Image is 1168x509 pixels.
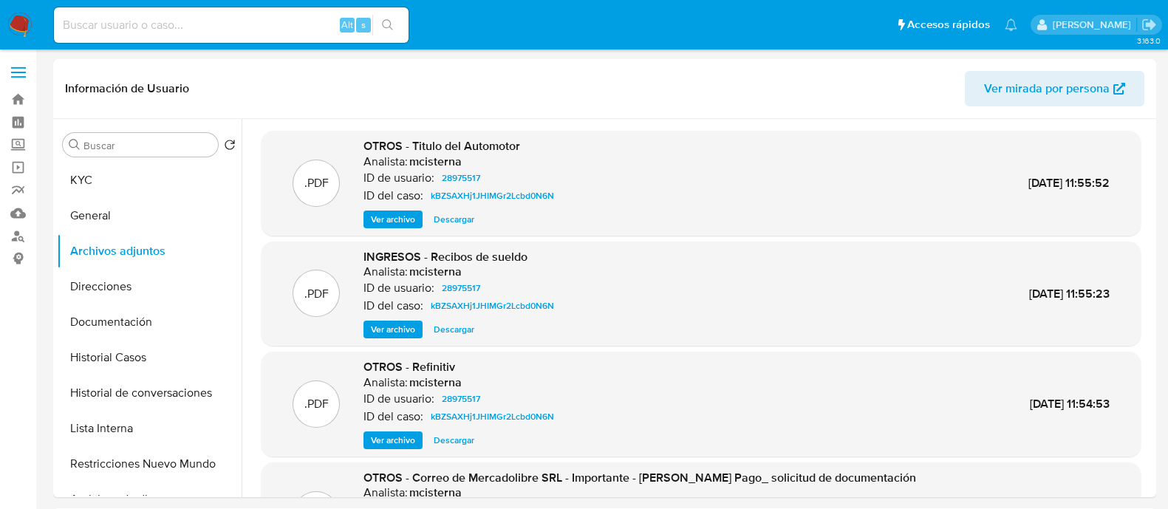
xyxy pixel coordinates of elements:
[65,81,189,96] h1: Información de Usuario
[363,137,520,154] span: OTROS - Titulo del Automotor
[425,297,560,315] a: kBZSAXHj1JHIMGr2Lcbd0N6N
[409,375,462,390] h6: mcisterna
[907,17,990,33] span: Accesos rápidos
[363,485,408,500] p: Analista:
[363,409,423,424] p: ID del caso:
[57,198,242,233] button: General
[304,286,329,302] p: .PDF
[57,163,242,198] button: KYC
[361,18,366,32] span: s
[57,340,242,375] button: Historial Casos
[442,390,480,408] span: 28975517
[436,390,486,408] a: 28975517
[83,139,212,152] input: Buscar
[363,188,423,203] p: ID del caso:
[431,297,554,315] span: kBZSAXHj1JHIMGr2Lcbd0N6N
[434,322,474,337] span: Descargar
[363,298,423,313] p: ID del caso:
[363,358,455,375] span: OTROS - Refinitiv
[224,139,236,155] button: Volver al orden por defecto
[57,269,242,304] button: Direcciones
[304,396,329,412] p: .PDF
[434,433,474,448] span: Descargar
[371,433,415,448] span: Ver archivo
[363,248,527,265] span: INGRESOS - Recibos de sueldo
[54,16,409,35] input: Buscar usuario o caso...
[304,175,329,191] p: .PDF
[363,171,434,185] p: ID de usuario:
[431,408,554,426] span: kBZSAXHj1JHIMGr2Lcbd0N6N
[426,211,482,228] button: Descargar
[425,408,560,426] a: kBZSAXHj1JHIMGr2Lcbd0N6N
[363,469,916,486] span: OTROS - Correo de Mercadolibre SRL - Importante - [PERSON_NAME] Pago_ solicitud de documentación
[431,187,554,205] span: kBZSAXHj1JHIMGr2Lcbd0N6N
[1030,395,1110,412] span: [DATE] 11:54:53
[434,212,474,227] span: Descargar
[57,233,242,269] button: Archivos adjuntos
[425,187,560,205] a: kBZSAXHj1JHIMGr2Lcbd0N6N
[371,212,415,227] span: Ver archivo
[409,485,462,500] h6: mcisterna
[57,446,242,482] button: Restricciones Nuevo Mundo
[57,304,242,340] button: Documentación
[442,169,480,187] span: 28975517
[363,264,408,279] p: Analista:
[69,139,81,151] button: Buscar
[1029,285,1110,302] span: [DATE] 11:55:23
[363,321,423,338] button: Ver archivo
[1053,18,1136,32] p: milagros.cisterna@mercadolibre.com
[426,321,482,338] button: Descargar
[409,264,462,279] h6: mcisterna
[984,71,1110,106] span: Ver mirada por persona
[436,169,486,187] a: 28975517
[363,211,423,228] button: Ver archivo
[363,154,408,169] p: Analista:
[363,375,408,390] p: Analista:
[1028,174,1110,191] span: [DATE] 11:55:52
[372,15,403,35] button: search-icon
[363,431,423,449] button: Ver archivo
[409,154,462,169] h6: mcisterna
[371,322,415,337] span: Ver archivo
[442,279,480,297] span: 28975517
[1141,17,1157,33] a: Salir
[1005,18,1017,31] a: Notificaciones
[363,392,434,406] p: ID de usuario:
[363,281,434,296] p: ID de usuario:
[436,279,486,297] a: 28975517
[57,375,242,411] button: Historial de conversaciones
[341,18,353,32] span: Alt
[57,411,242,446] button: Lista Interna
[965,71,1144,106] button: Ver mirada por persona
[426,431,482,449] button: Descargar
